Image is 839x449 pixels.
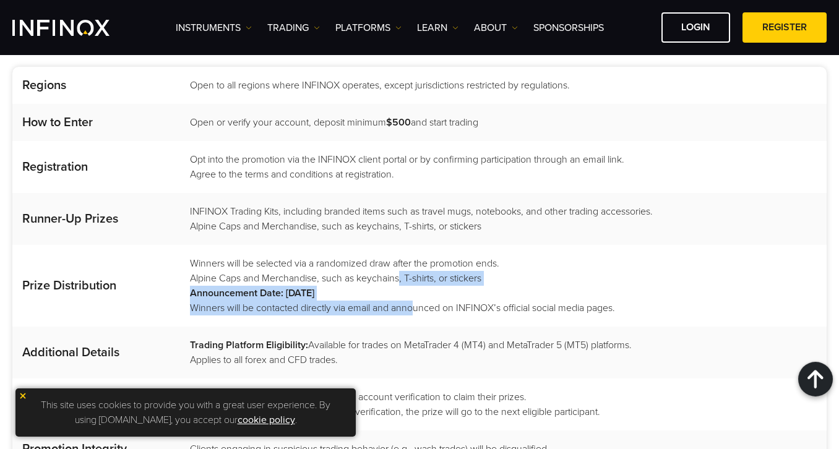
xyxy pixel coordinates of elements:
[179,245,827,327] td: Winners will be selected via a randomized draw after the promotion ends. Alpine Caps and Merchand...
[417,20,458,35] a: Learn
[335,20,402,35] a: PLATFORMS
[12,378,179,430] th: Verification
[22,395,350,430] p: This site uses cookies to provide you with a great user experience. By using [DOMAIN_NAME], you a...
[179,67,827,104] td: Open to all regions where INFINOX operates, except jurisdictions restricted by regulations.
[12,20,139,36] a: INFINOX Logo
[12,67,179,104] th: Regions
[12,193,179,245] th: Runner-Up Prizes
[386,116,411,129] strong: $500
[179,327,827,378] td: Available for trades on MetaTrader 4 (MT4) and MetaTrader 5 (MT5) platforms. Applies to all forex...
[179,141,827,193] td: Opt into the promotion via the INFINOX client portal or by confirming participation through an em...
[742,12,827,43] a: REGISTER
[176,20,252,35] a: Instruments
[12,141,179,193] th: Registration
[190,287,314,299] b: Announcement Date: [DATE]
[267,20,320,35] a: TRADING
[238,414,295,426] a: cookie policy
[12,245,179,327] th: Prize Distribution
[190,116,478,129] span: Open or verify your account, deposit minimum and start trading
[12,327,179,378] th: Additional Details
[661,12,730,43] a: LOGIN
[179,378,827,430] td: If a winner cannot be contacted or fails verification, the prize will go to the next eligible par...
[533,20,604,35] a: SPONSORSHIPS
[19,391,27,400] img: yellow close icon
[179,193,827,245] td: INFINOX Trading Kits, including branded items such as travel mugs, notebooks, and other trading a...
[474,20,518,35] a: ABOUT
[12,104,179,141] th: How to Enter
[190,339,308,351] strong: Trading Platform Eligibility:
[190,391,527,403] span: All winners will be required to complete account verification to claim their prizes.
